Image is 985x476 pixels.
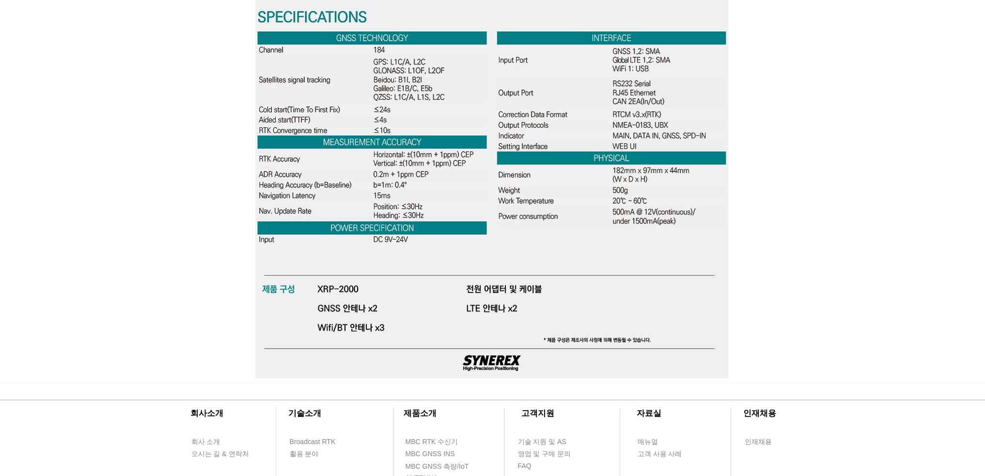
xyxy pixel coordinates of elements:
[745,437,772,447] span: 인재채용
[518,461,532,471] span: FAQ
[405,461,490,473] a: MBC GNSS 측량/IoT
[406,462,469,472] span: MBC GNSS 측량/IoT
[637,436,693,448] a: 매뉴얼
[638,437,658,447] span: 매뉴얼
[191,437,220,447] span: 회사 소개
[874,434,985,476] iframe: Wix Chat
[190,409,223,418] span: ​회사소개
[517,460,573,472] a: FAQ
[743,409,776,418] span: ​인재채용
[637,448,693,460] a: 고객 사용 사례
[406,449,455,459] span: MBC GNSS INS
[404,409,437,418] span: ​제품소개
[637,409,661,418] span: ​자료실
[191,436,247,448] a: 회사 소개
[289,436,345,448] a: Broadcast RTK
[289,448,345,460] a: 활용 분야
[406,437,458,447] span: MBC RTK 수신기
[638,449,682,459] span: 고객 사용 사례
[405,436,478,448] a: MBC RTK 수신기
[517,448,573,460] a: 영업 및 구매 문의
[518,449,571,459] span: 영업 및 구매 문의
[521,409,554,418] span: ​고객지원
[191,449,249,459] span: 오시는 길 & 연락처
[744,436,790,448] a: 인재채용
[288,409,321,418] span: ​기술소개
[517,436,590,448] a: 기술 지원 및 AS
[405,448,466,460] a: MBC GNSS INS
[290,437,336,447] span: Broadcast RTK
[518,437,566,447] span: 기술 지원 및 AS
[191,448,256,460] a: 오시는 길 & 연락처
[290,449,319,459] span: 활용 분야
